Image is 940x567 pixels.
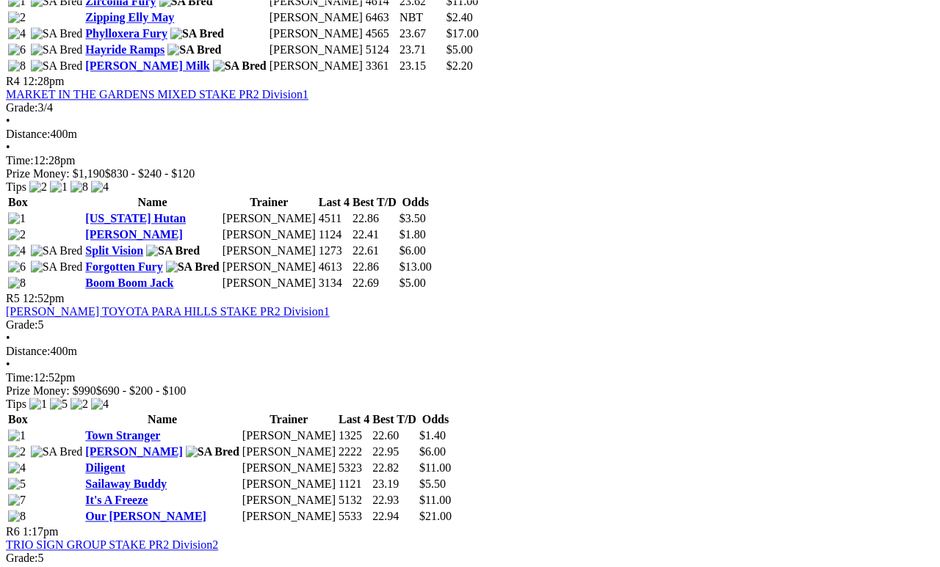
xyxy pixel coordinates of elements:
[399,26,444,41] td: 23.67
[6,128,934,141] div: 400m
[399,277,426,289] span: $5.00
[85,59,209,72] a: [PERSON_NAME] Milk
[6,345,934,358] div: 400m
[242,461,336,475] td: [PERSON_NAME]
[318,227,350,242] td: 1124
[318,260,350,274] td: 4613
[8,429,26,442] img: 1
[6,75,20,87] span: R4
[222,227,317,242] td: [PERSON_NAME]
[8,461,26,475] img: 4
[23,292,65,304] span: 12:52pm
[352,195,397,210] th: Best T/D
[8,478,26,491] img: 5
[318,195,350,210] th: Last 4
[6,154,34,167] span: Time:
[242,412,336,427] th: Trainer
[84,412,240,427] th: Name
[85,461,125,474] a: Diligent
[419,461,451,474] span: $11.00
[338,509,370,524] td: 5533
[318,276,350,290] td: 3134
[399,195,433,210] th: Odds
[318,211,350,226] td: 4511
[85,494,148,506] a: It's A Freeze
[242,445,336,459] td: [PERSON_NAME]
[6,141,10,153] span: •
[85,478,167,490] a: Sailaway Buddy
[419,510,452,522] span: $21.00
[6,384,934,398] div: Prize Money: $990
[352,244,397,258] td: 22.61
[146,244,200,257] img: SA Bred
[242,477,336,491] td: [PERSON_NAME]
[96,384,187,397] span: $690 - $200 - $100
[31,260,83,274] img: SA Bred
[8,510,26,523] img: 8
[31,244,83,257] img: SA Bred
[31,27,83,40] img: SA Bred
[242,428,336,443] td: [PERSON_NAME]
[352,227,397,242] td: 22.41
[8,196,28,208] span: Box
[85,212,186,224] a: [US_STATE] Hutan
[222,260,317,274] td: [PERSON_NAME]
[70,180,88,194] img: 8
[8,260,26,274] img: 6
[446,59,473,72] span: $2.20
[446,27,479,40] span: $17.00
[6,552,38,564] span: Grade:
[365,10,397,25] td: 6463
[399,10,444,25] td: NBT
[29,180,47,194] img: 2
[269,26,364,41] td: [PERSON_NAME]
[6,358,10,370] span: •
[6,371,34,384] span: Time:
[8,413,28,425] span: Box
[23,525,59,538] span: 1:17pm
[85,43,164,56] a: Hayride Ramps
[170,27,224,40] img: SA Bred
[222,244,317,258] td: [PERSON_NAME]
[419,478,446,490] span: $5.50
[372,428,417,443] td: 22.60
[222,276,317,290] td: [PERSON_NAME]
[399,228,426,241] span: $1.80
[70,398,88,411] img: 2
[6,101,934,114] div: 3/4
[399,43,444,57] td: 23.71
[213,59,267,73] img: SA Bred
[318,244,350,258] td: 1273
[29,398,47,411] img: 1
[338,493,370,508] td: 5132
[166,260,220,274] img: SA Bred
[399,212,426,224] span: $3.50
[8,244,26,257] img: 4
[6,552,934,565] div: 5
[269,10,364,25] td: [PERSON_NAME]
[6,538,218,551] a: TRIO SIGN GROUP STAKE PR2 Division2
[50,398,68,411] img: 5
[338,428,370,443] td: 1325
[372,412,417,427] th: Best T/D
[399,260,432,273] span: $13.00
[6,305,330,318] a: [PERSON_NAME] TOYOTA PARA HILLS STAKE PR2 Division1
[6,525,20,538] span: R6
[6,167,934,180] div: Prize Money: $1,190
[372,477,417,491] td: 23.19
[6,101,38,114] span: Grade:
[222,211,317,226] td: [PERSON_NAME]
[419,494,451,506] span: $11.00
[8,277,26,290] img: 8
[6,345,50,357] span: Distance:
[8,228,26,241] img: 2
[31,59,83,73] img: SA Bred
[419,429,446,442] span: $1.40
[6,154,934,167] div: 12:28pm
[372,493,417,508] td: 22.93
[222,195,317,210] th: Trainer
[8,11,26,24] img: 2
[365,59,397,73] td: 3361
[419,412,452,427] th: Odds
[338,412,370,427] th: Last 4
